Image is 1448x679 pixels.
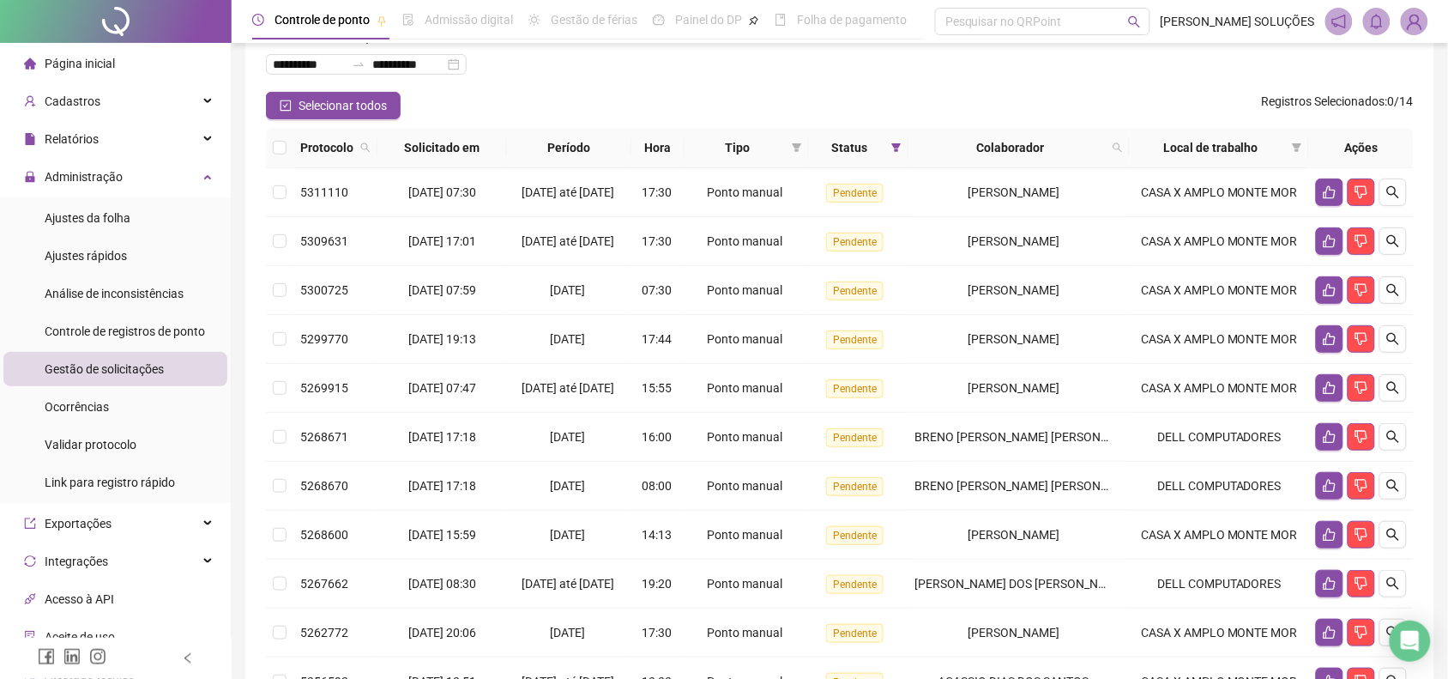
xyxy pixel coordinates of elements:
span: Painel do DP [675,13,742,27]
span: Ponto manual [708,479,783,493]
td: DELL COMPUTADORES [1130,560,1309,609]
span: Pendente [826,428,884,447]
span: [DATE] até [DATE] [522,577,614,591]
span: Integrações [45,555,108,568]
span: [DATE] 07:59 [408,283,476,297]
span: [DATE] [551,430,586,444]
span: user-add [24,95,36,107]
td: CASA X AMPLO MONTE MOR [1130,266,1309,315]
td: CASA X AMPLO MONTE MOR [1130,217,1309,266]
span: 5269915 [300,381,348,395]
span: like [1323,626,1336,640]
span: [DATE] [551,283,586,297]
span: filter [1292,142,1302,153]
span: : 0 / 14 [1262,92,1414,119]
span: [DATE] até [DATE] [522,234,614,248]
span: search [1386,234,1400,248]
div: Ações [1316,138,1407,157]
span: Ponto manual [708,430,783,444]
span: search [360,142,371,153]
span: [PERSON_NAME] SOLUÇÕES [1161,12,1315,31]
span: 17:30 [642,626,672,640]
span: search [1386,528,1400,542]
span: Ponto manual [708,283,783,297]
span: [PERSON_NAME] [968,332,1059,346]
span: search [357,135,374,161]
span: home [24,58,36,70]
span: bell [1369,14,1385,29]
span: [DATE] [551,332,586,346]
td: DELL COMPUTADORES [1130,462,1309,511]
span: filter [1288,135,1306,161]
td: CASA X AMPLO MONTE MOR [1130,315,1309,364]
span: Admissão digital [425,13,513,27]
span: filter [888,135,905,161]
span: Análise de inconsistências [45,287,184,300]
span: Aceite de uso [45,630,115,644]
span: [PERSON_NAME] [968,283,1059,297]
span: dislike [1354,577,1368,591]
span: BRENO [PERSON_NAME] [PERSON_NAME] [915,479,1143,493]
span: Administração [45,170,123,184]
span: file [24,133,36,145]
span: like [1323,577,1336,591]
span: 15:55 [642,381,672,395]
span: Status [816,138,884,157]
span: export [24,518,36,530]
span: api [24,593,36,605]
span: dislike [1354,234,1368,248]
span: 08:00 [642,479,672,493]
span: dislike [1354,528,1368,542]
span: Ajustes rápidos [45,249,127,263]
span: [DATE] 07:47 [408,381,476,395]
td: CASA X AMPLO MONTE MOR [1130,168,1309,217]
span: 5299770 [300,332,348,346]
span: [PERSON_NAME] [968,381,1059,395]
span: left [182,652,194,664]
span: Exportações [45,517,112,530]
span: search [1386,577,1400,591]
span: Validar protocolo [45,438,136,452]
span: search [1109,135,1126,161]
span: 19:20 [642,577,672,591]
span: lock [24,171,36,183]
span: dislike [1354,430,1368,444]
span: Controle de ponto [275,13,370,27]
span: dislike [1354,626,1368,640]
span: search [1386,185,1400,199]
span: 5309631 [300,234,348,248]
span: to [352,58,365,71]
span: audit [24,631,36,643]
span: search [1386,479,1400,493]
span: search [1386,283,1400,297]
span: search [1128,15,1141,28]
td: DELL COMPUTADORES [1130,413,1309,462]
th: Período [507,128,631,168]
span: Cadastros [45,94,100,108]
span: Selecionar todos [299,96,387,115]
span: Local de trabalho [1137,138,1285,157]
span: dislike [1354,283,1368,297]
span: Protocolo [300,138,353,157]
span: like [1323,332,1336,346]
span: Ponto manual [708,185,783,199]
td: CASA X AMPLO MONTE MOR [1130,609,1309,658]
span: [PERSON_NAME] DOS [PERSON_NAME] TARGINO [915,577,1180,591]
span: filter [891,142,902,153]
span: 5268671 [300,430,348,444]
span: [DATE] [551,528,586,542]
span: like [1323,283,1336,297]
span: search [1386,332,1400,346]
span: Pendente [826,184,884,203]
span: BRENO [PERSON_NAME] [PERSON_NAME] [915,430,1143,444]
span: [DATE] 17:18 [408,479,476,493]
span: Ponto manual [708,528,783,542]
span: [DATE] 17:01 [408,234,476,248]
span: [PERSON_NAME] [968,234,1059,248]
span: sun [528,14,540,26]
span: Ponto manual [708,381,783,395]
td: CASA X AMPLO MONTE MOR [1130,511,1309,560]
span: linkedin [63,648,81,665]
span: [DATE] 07:30 [408,185,476,199]
span: Pendente [826,526,884,545]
